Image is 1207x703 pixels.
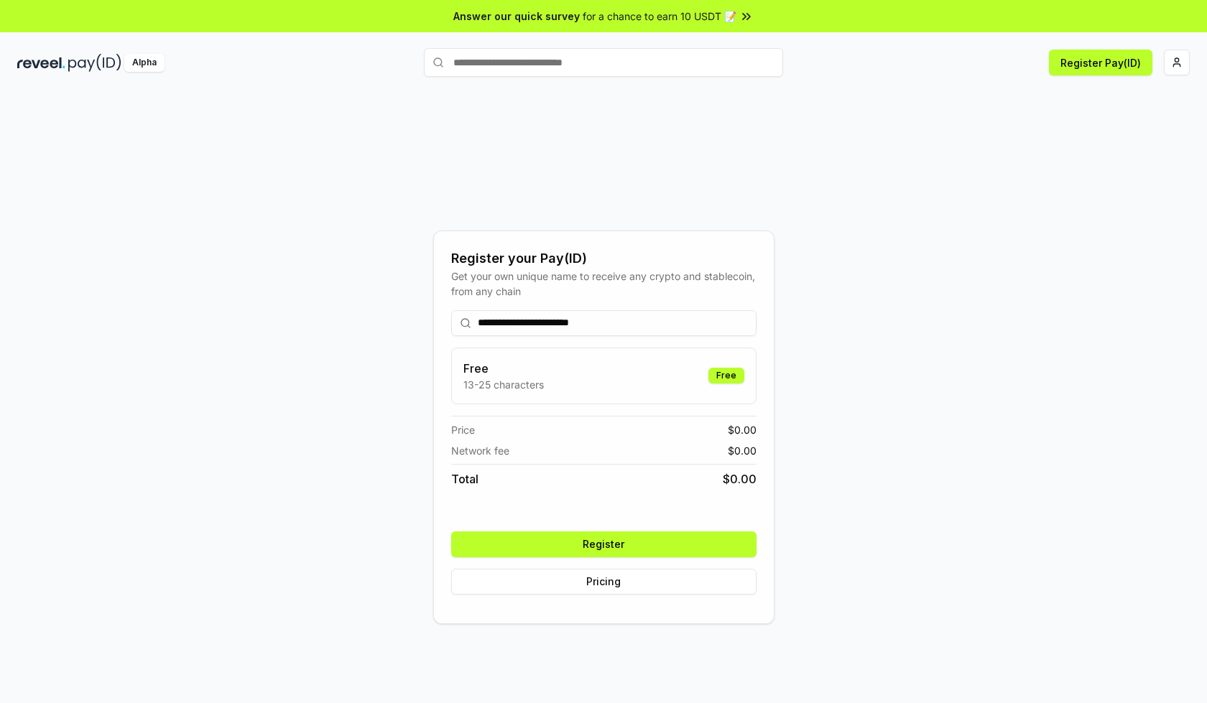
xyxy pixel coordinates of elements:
span: $ 0.00 [723,470,757,488]
img: pay_id [68,54,121,72]
p: 13-25 characters [463,377,544,392]
button: Register [451,531,757,557]
span: Total [451,470,478,488]
span: Network fee [451,443,509,458]
span: Answer our quick survey [453,9,580,24]
div: Register your Pay(ID) [451,248,757,269]
div: Alpha [124,54,165,72]
span: Price [451,422,475,437]
div: Get your own unique name to receive any crypto and stablecoin, from any chain [451,269,757,299]
img: reveel_dark [17,54,65,72]
span: $ 0.00 [728,443,757,458]
button: Pricing [451,569,757,595]
span: $ 0.00 [728,422,757,437]
button: Register Pay(ID) [1049,50,1152,75]
div: Free [708,368,744,383]
span: for a chance to earn 10 USDT 📝 [583,9,736,24]
h3: Free [463,360,544,377]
